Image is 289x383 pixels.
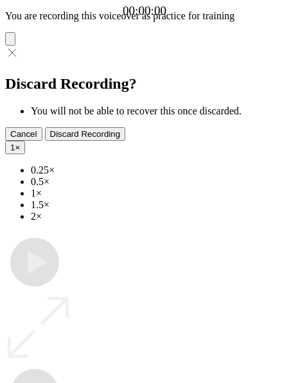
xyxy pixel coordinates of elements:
li: 0.5× [31,176,284,188]
li: 1.5× [31,199,284,211]
li: 1× [31,188,284,199]
button: Discard Recording [45,127,126,141]
li: 0.25× [31,165,284,176]
a: 00:00:00 [123,4,166,18]
span: 1 [10,143,15,152]
p: You are recording this voiceover as practice for training [5,10,284,22]
h2: Discard Recording? [5,75,284,93]
li: You will not be able to recover this once discarded. [31,105,284,117]
li: 2× [31,211,284,222]
button: Cancel [5,127,42,141]
button: 1× [5,141,25,154]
